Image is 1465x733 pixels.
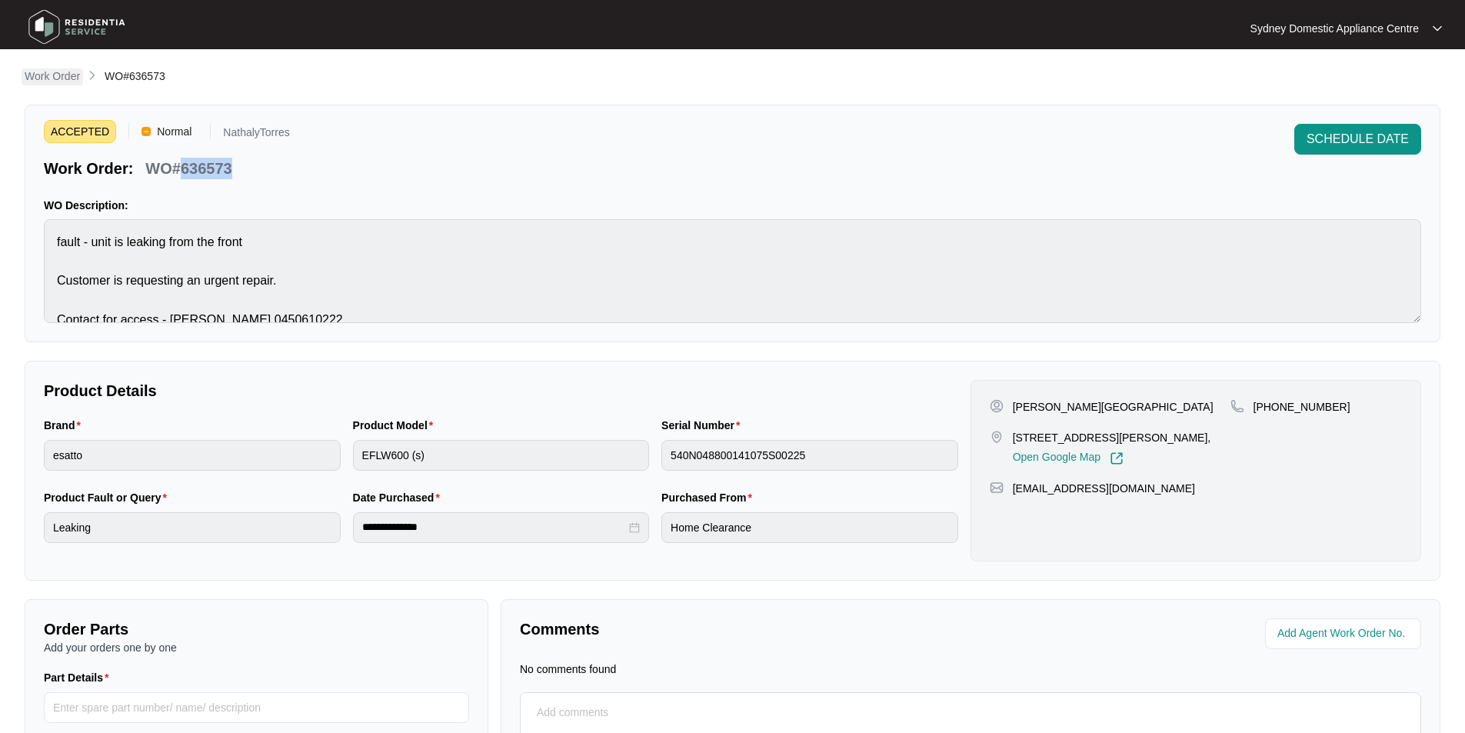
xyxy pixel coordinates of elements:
[990,399,1004,413] img: user-pin
[44,380,958,401] p: Product Details
[1013,481,1195,496] p: [EMAIL_ADDRESS][DOMAIN_NAME]
[44,440,341,471] input: Brand
[1013,399,1214,415] p: [PERSON_NAME][GEOGRAPHIC_DATA]
[362,519,627,535] input: Date Purchased
[1277,625,1412,643] input: Add Agent Work Order No.
[1013,451,1124,465] a: Open Google Map
[44,198,1421,213] p: WO Description:
[44,418,87,433] label: Brand
[223,127,289,143] p: NathalyTorres
[23,4,131,50] img: residentia service logo
[151,120,198,143] span: Normal
[44,490,173,505] label: Product Fault or Query
[44,158,133,179] p: Work Order:
[44,640,469,655] p: Add your orders one by one
[105,70,165,82] span: WO#636573
[44,512,341,543] input: Product Fault or Query
[1433,25,1442,32] img: dropdown arrow
[44,219,1421,323] textarea: fault - unit is leaking from the front Customer is requesting an urgent repair. Contact for acces...
[1307,130,1409,148] span: SCHEDULE DATE
[520,661,616,677] p: No comments found
[353,440,650,471] input: Product Model
[520,618,960,640] p: Comments
[44,120,116,143] span: ACCEPTED
[44,618,469,640] p: Order Parts
[142,127,151,136] img: Vercel Logo
[25,68,80,84] p: Work Order
[1254,399,1350,415] p: [PHONE_NUMBER]
[990,430,1004,444] img: map-pin
[22,68,83,85] a: Work Order
[1230,399,1244,413] img: map-pin
[1013,430,1211,445] p: [STREET_ADDRESS][PERSON_NAME],
[1294,124,1421,155] button: SCHEDULE DATE
[145,158,231,179] p: WO#636573
[1110,451,1124,465] img: Link-External
[661,512,958,543] input: Purchased From
[661,418,746,433] label: Serial Number
[661,440,958,471] input: Serial Number
[44,670,115,685] label: Part Details
[990,481,1004,495] img: map-pin
[86,69,98,82] img: chevron-right
[1250,21,1419,36] p: Sydney Domestic Appliance Centre
[44,692,469,723] input: Part Details
[661,490,758,505] label: Purchased From
[353,490,446,505] label: Date Purchased
[353,418,440,433] label: Product Model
